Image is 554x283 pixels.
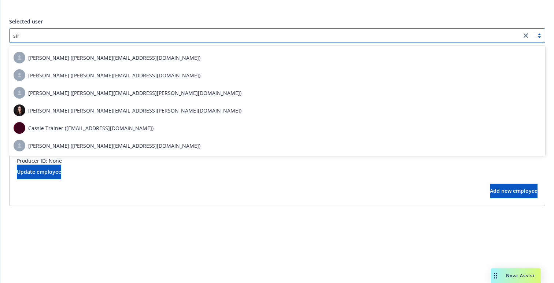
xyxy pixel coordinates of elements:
span: Add new employee [490,187,538,194]
button: Nova Assist [491,268,541,283]
button: Update employee [17,165,61,179]
span: Cassie Trainer ([EMAIL_ADDRESS][DOMAIN_NAME]) [28,124,154,132]
span: [PERSON_NAME] ([PERSON_NAME][EMAIL_ADDRESS][PERSON_NAME][DOMAIN_NAME]) [28,107,241,114]
span: Nova Assist [506,272,535,279]
span: Selected user [9,18,43,25]
img: photo [14,122,25,134]
span: [PERSON_NAME] ([PERSON_NAME][EMAIL_ADDRESS][DOMAIN_NAME]) [28,142,200,150]
span: [PERSON_NAME] ([PERSON_NAME][EMAIL_ADDRESS][DOMAIN_NAME]) [28,54,200,62]
span: [PERSON_NAME] ([PERSON_NAME][EMAIL_ADDRESS][DOMAIN_NAME]) [28,71,200,79]
div: Drag to move [491,268,500,283]
button: Add new employee [490,184,538,198]
span: Producer ID: None [17,157,538,165]
a: close [521,31,530,40]
span: Update employee [17,168,61,175]
span: [PERSON_NAME] ([PERSON_NAME][EMAIL_ADDRESS][PERSON_NAME][DOMAIN_NAME]) [28,89,241,97]
img: photo [14,104,25,116]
